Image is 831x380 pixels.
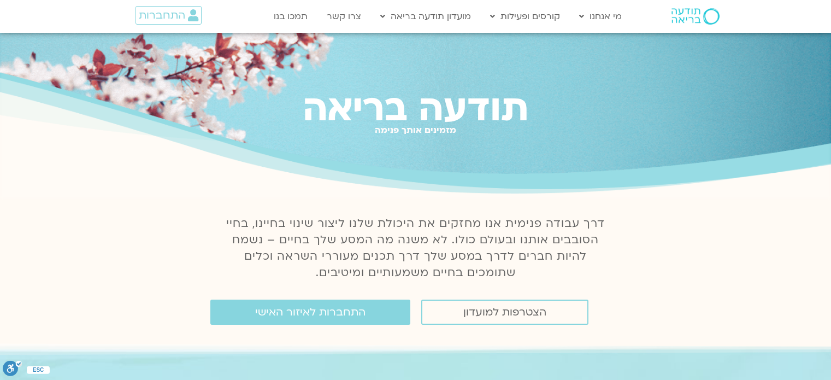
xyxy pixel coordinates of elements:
[135,6,202,25] a: התחברות
[210,300,410,325] a: התחברות לאיזור האישי
[463,306,546,318] span: הצטרפות למועדון
[139,9,185,21] span: התחברות
[268,6,313,27] a: תמכו בנו
[421,300,588,325] a: הצטרפות למועדון
[574,6,627,27] a: מי אנחנו
[220,215,611,281] p: דרך עבודה פנימית אנו מחזקים את היכולת שלנו ליצור שינוי בחיינו, בחיי הסובבים אותנו ובעולם כולו. לא...
[671,8,720,25] img: תודעה בריאה
[321,6,367,27] a: צרו קשר
[375,6,476,27] a: מועדון תודעה בריאה
[255,306,366,318] span: התחברות לאיזור האישי
[485,6,565,27] a: קורסים ופעילות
